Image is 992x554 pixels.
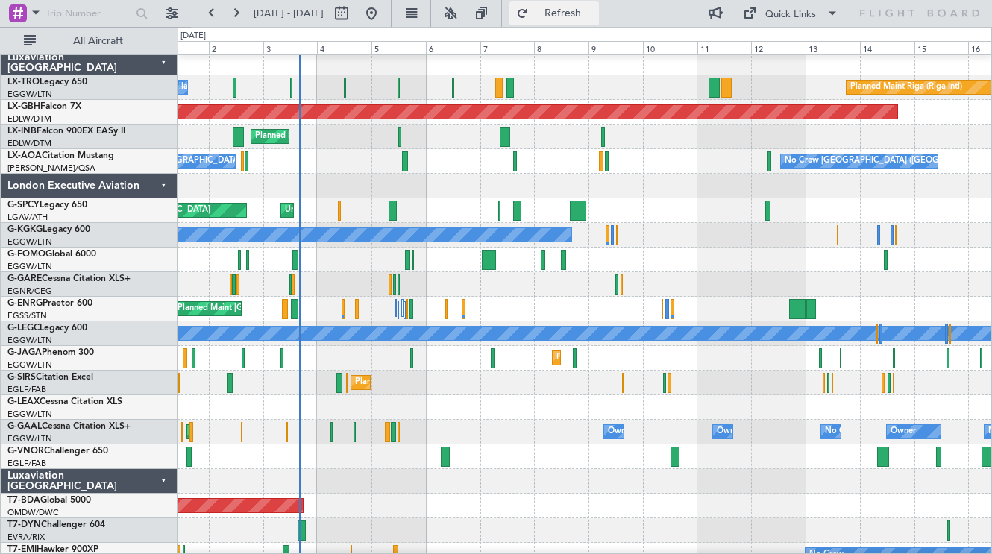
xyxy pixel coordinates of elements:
[850,76,962,98] div: Planned Maint Riga (Riga Intl)
[7,409,52,420] a: EGGW/LTN
[7,507,59,518] a: OMDW/DWC
[7,78,40,86] span: LX-TRO
[7,113,51,125] a: EDLW/DTM
[7,335,52,346] a: EGGW/LTN
[556,347,791,369] div: Planned Maint [GEOGRAPHIC_DATA] ([GEOGRAPHIC_DATA])
[7,447,44,456] span: G-VNOR
[7,127,37,136] span: LX-INB
[180,30,206,43] div: [DATE]
[532,8,594,19] span: Refresh
[7,250,96,259] a: G-FOMOGlobal 6000
[355,371,590,394] div: Planned Maint [GEOGRAPHIC_DATA] ([GEOGRAPHIC_DATA])
[7,236,52,248] a: EGGW/LTN
[371,41,426,54] div: 5
[39,36,157,46] span: All Aircraft
[45,2,131,25] input: Trip Number
[534,41,588,54] div: 8
[588,41,643,54] div: 9
[7,348,42,357] span: G-JAGA
[7,373,36,382] span: G-SIRS
[7,127,125,136] a: LX-INBFalcon 900EX EASy II
[7,545,98,554] a: T7-EMIHawker 900XP
[426,41,480,54] div: 6
[480,41,535,54] div: 7
[7,299,43,308] span: G-ENRG
[7,458,46,469] a: EGLF/FAB
[7,151,42,160] span: LX-AOA
[7,422,131,431] a: G-GAALCessna Citation XLS+
[7,520,105,529] a: T7-DYNChallenger 604
[7,422,42,431] span: G-GAAL
[7,324,40,333] span: G-LEGC
[860,41,914,54] div: 14
[7,102,81,111] a: LX-GBHFalcon 7X
[7,78,87,86] a: LX-TROLegacy 650
[914,41,969,54] div: 15
[765,7,816,22] div: Quick Links
[254,7,324,20] span: [DATE] - [DATE]
[7,348,94,357] a: G-JAGAPhenom 300
[7,397,122,406] a: G-LEAXCessna Citation XLS
[7,299,92,308] a: G-ENRGPraetor 600
[7,520,41,529] span: T7-DYN
[255,125,398,148] div: Planned Maint [GEOGRAPHIC_DATA]
[7,532,45,543] a: EVRA/RIX
[7,274,42,283] span: G-GARE
[7,274,131,283] a: G-GARECessna Citation XLS+
[751,41,806,54] div: 12
[891,421,916,443] div: Owner
[7,102,40,111] span: LX-GBH
[285,199,438,221] div: Unplanned Maint [GEOGRAPHIC_DATA]
[7,496,40,505] span: T7-BDA
[7,433,52,444] a: EGGW/LTN
[7,201,40,210] span: G-SPCY
[7,384,46,395] a: EGLF/FAB
[7,447,108,456] a: G-VNORChallenger 650
[806,41,860,54] div: 13
[7,89,52,100] a: EGGW/LTN
[154,41,209,54] div: 1
[608,421,633,443] div: Owner
[7,151,114,160] a: LX-AOACitation Mustang
[7,397,40,406] span: G-LEAX
[7,286,52,297] a: EGNR/CEG
[735,1,846,25] button: Quick Links
[7,373,93,382] a: G-SIRSCitation Excel
[263,41,318,54] div: 3
[7,310,47,321] a: EGSS/STN
[7,212,48,223] a: LGAV/ATH
[7,225,43,234] span: G-KGKG
[209,41,263,54] div: 2
[7,201,87,210] a: G-SPCYLegacy 650
[7,261,52,272] a: EGGW/LTN
[317,41,371,54] div: 4
[509,1,599,25] button: Refresh
[7,496,91,505] a: T7-BDAGlobal 5000
[7,250,45,259] span: G-FOMO
[717,421,742,443] div: Owner
[7,138,51,149] a: EDLW/DTM
[7,163,95,174] a: [PERSON_NAME]/QSA
[643,41,697,54] div: 10
[7,545,37,554] span: T7-EMI
[7,359,52,371] a: EGGW/LTN
[825,421,859,443] div: No Crew
[7,225,90,234] a: G-KGKGLegacy 600
[7,324,87,333] a: G-LEGCLegacy 600
[697,41,752,54] div: 11
[16,29,162,53] button: All Aircraft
